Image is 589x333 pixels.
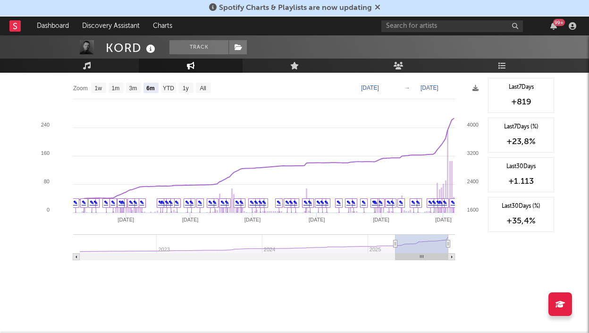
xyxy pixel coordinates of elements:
a: ✎ [277,200,281,205]
a: ✎ [168,200,173,205]
a: Charts [146,17,179,35]
text: [DATE] [244,217,261,222]
a: ✎ [436,200,440,205]
text: 0 [47,207,50,213]
a: ✎ [140,200,144,205]
a: ✎ [262,200,266,205]
div: Last 30 Days (%) [493,202,549,211]
a: ✎ [351,200,355,205]
a: ✎ [320,200,324,205]
text: 3200 [467,150,479,156]
a: ✎ [324,200,328,205]
div: +819 [493,96,549,108]
a: ✎ [250,200,254,205]
a: ✎ [104,200,108,205]
a: ✎ [372,200,376,205]
a: ✎ [289,200,293,205]
a: ✎ [308,200,312,205]
text: [DATE] [361,85,379,91]
a: ✎ [390,200,395,205]
a: ✎ [428,200,432,205]
text: 1y [183,85,189,92]
div: Last 30 Days [493,162,549,171]
a: ✎ [303,200,308,205]
a: ✎ [189,200,194,205]
a: ✎ [293,200,297,205]
text: 1m [112,85,120,92]
div: Last 7 Days [493,83,549,92]
div: KORD [106,40,158,56]
a: ✎ [93,200,98,205]
a: ✎ [258,200,262,205]
text: 3m [129,85,137,92]
text: 80 [44,179,50,184]
div: Last 7 Days (%) [493,123,549,131]
a: ✎ [160,200,165,205]
a: ✎ [362,200,366,205]
div: +23,8 % [493,136,549,147]
a: ✎ [239,200,244,205]
a: ✎ [225,200,229,205]
a: ✎ [220,200,225,205]
text: [DATE] [421,85,438,91]
a: ✎ [438,200,443,205]
a: ✎ [198,200,202,205]
a: ✎ [185,200,189,205]
a: ✎ [208,200,212,205]
a: ✎ [82,200,86,205]
text: 6m [146,85,154,92]
a: ✎ [432,200,436,205]
a: ✎ [118,200,123,205]
a: ✎ [90,200,94,205]
a: ✎ [379,200,383,205]
a: ✎ [316,200,320,205]
a: ✎ [111,200,115,205]
a: ✎ [129,200,133,205]
a: Discovery Assistant [76,17,146,35]
div: +1.113 [493,176,549,187]
text: [DATE] [309,217,325,222]
a: ✎ [285,200,289,205]
div: +35,4 % [493,215,549,227]
text: All [200,85,206,92]
a: ✎ [443,200,447,205]
text: YTD [163,85,174,92]
a: ✎ [411,200,415,205]
a: ✎ [416,200,420,205]
div: 99 + [553,19,565,26]
text: → [404,85,410,91]
a: ✎ [158,200,162,205]
text: 1w [95,85,102,92]
a: ✎ [254,200,258,205]
a: ✎ [212,200,217,205]
text: [DATE] [373,217,389,222]
text: [DATE] [435,217,452,222]
text: Zoom [73,85,88,92]
a: ✎ [165,200,169,205]
span: Spotify Charts & Playlists are now updating [219,4,372,12]
text: [DATE] [118,217,134,222]
text: 160 [41,150,50,156]
a: ✎ [387,200,391,205]
text: 4000 [467,122,479,128]
a: ✎ [235,200,239,205]
a: ✎ [133,200,137,205]
a: Dashboard [30,17,76,35]
button: Track [169,40,228,54]
text: 2400 [467,179,479,184]
span: Dismiss [375,4,380,12]
a: ✎ [121,200,125,205]
a: ✎ [175,200,179,205]
text: [DATE] [182,217,199,222]
a: ✎ [346,200,351,205]
text: 1600 [467,207,479,213]
button: 99+ [550,22,557,30]
text: 240 [41,122,50,128]
a: ✎ [399,200,403,205]
a: ✎ [451,200,455,205]
a: ✎ [337,200,341,205]
input: Search for artists [381,20,523,32]
a: ✎ [73,200,77,205]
